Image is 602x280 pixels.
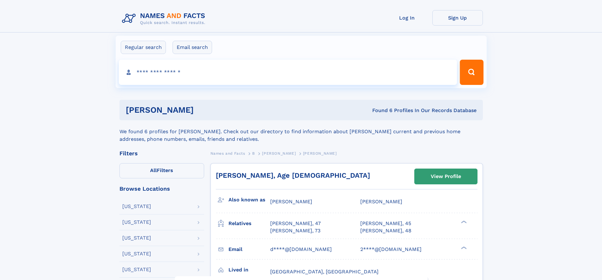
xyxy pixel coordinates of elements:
[303,151,337,156] span: [PERSON_NAME]
[122,204,151,209] div: [US_STATE]
[252,149,255,157] a: B
[460,60,483,85] button: Search Button
[283,107,477,114] div: Found 6 Profiles In Our Records Database
[270,227,320,234] a: [PERSON_NAME], 73
[150,167,157,173] span: All
[119,10,210,27] img: Logo Names and Facts
[228,244,270,255] h3: Email
[228,194,270,205] h3: Also known as
[119,120,483,143] div: We found 6 profiles for [PERSON_NAME]. Check out our directory to find information about [PERSON_...
[270,269,379,275] span: [GEOGRAPHIC_DATA], [GEOGRAPHIC_DATA]
[228,265,270,275] h3: Lived in
[382,10,432,26] a: Log In
[228,218,270,229] h3: Relatives
[459,246,467,250] div: ❯
[126,106,283,114] h1: [PERSON_NAME]
[122,235,151,241] div: [US_STATE]
[431,169,461,184] div: View Profile
[216,171,370,179] a: [PERSON_NAME], Age [DEMOGRAPHIC_DATA]
[270,220,321,227] a: [PERSON_NAME], 47
[121,41,166,54] label: Regular search
[173,41,212,54] label: Email search
[459,220,467,224] div: ❯
[122,251,151,256] div: [US_STATE]
[415,169,477,184] a: View Profile
[360,227,411,234] a: [PERSON_NAME], 48
[119,163,204,178] label: Filters
[270,199,312,205] span: [PERSON_NAME]
[122,220,151,225] div: [US_STATE]
[119,186,204,192] div: Browse Locations
[252,151,255,156] span: B
[360,199,402,205] span: [PERSON_NAME]
[210,149,245,157] a: Names and Facts
[360,220,411,227] a: [PERSON_NAME], 45
[262,151,296,156] span: [PERSON_NAME]
[119,151,204,156] div: Filters
[122,267,151,272] div: [US_STATE]
[119,60,457,85] input: search input
[262,149,296,157] a: [PERSON_NAME]
[432,10,483,26] a: Sign Up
